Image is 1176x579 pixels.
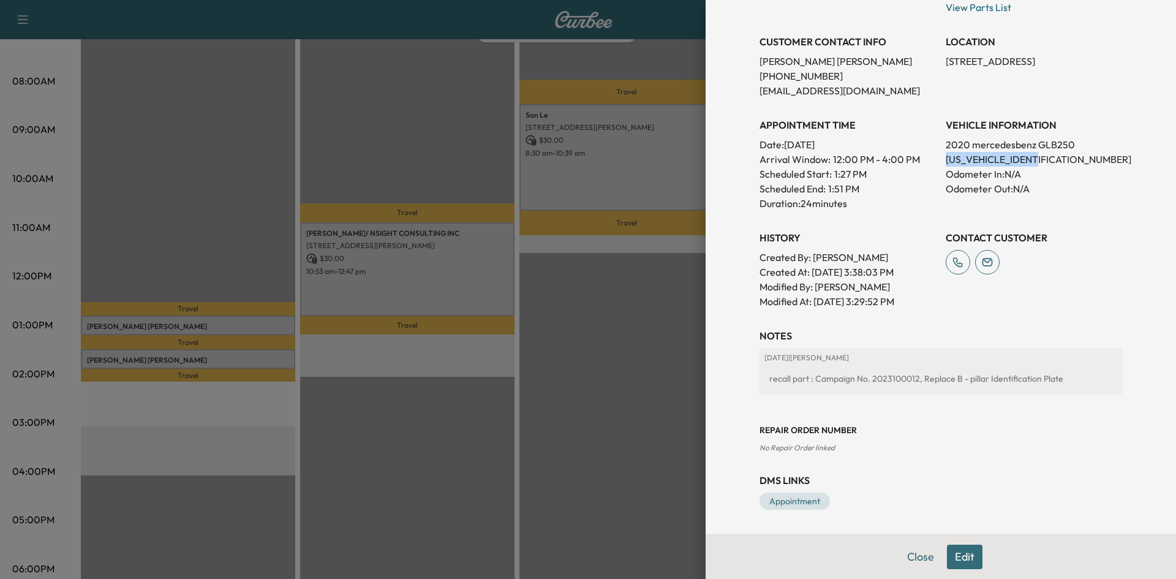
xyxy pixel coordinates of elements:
button: Close [899,545,942,569]
p: [EMAIL_ADDRESS][DOMAIN_NAME] [759,83,936,98]
p: Odometer In: N/A [946,167,1122,181]
p: Scheduled Start: [759,167,832,181]
button: Edit [947,545,982,569]
h3: History [759,230,936,245]
p: [PHONE_NUMBER] [759,69,936,83]
p: Duration: 24 minutes [759,196,936,211]
p: Date: [DATE] [759,137,936,152]
h3: CUSTOMER CONTACT INFO [759,34,936,49]
div: recall part : Campaign No. 2023100012, Replace B - pillar Identification Plate [764,368,1117,390]
p: Created At : [DATE] 3:38:03 PM [759,265,936,279]
p: Arrival Window: [759,152,936,167]
h3: NOTES [759,328,1122,343]
p: [DATE] | [PERSON_NAME] [764,353,1117,363]
a: Appointment [759,493,830,510]
p: 2020 mercedesbenz GLB250 [946,137,1122,152]
p: Modified By : [PERSON_NAME] [759,279,936,294]
p: 1:51 PM [828,181,859,196]
h3: DMS Links [759,473,1122,488]
p: Scheduled End: [759,181,826,196]
span: No Repair Order linked [759,443,835,452]
h3: Repair Order number [759,424,1122,436]
p: Odometer Out: N/A [946,181,1122,196]
p: Modified At : [DATE] 3:29:52 PM [759,294,936,309]
h3: LOCATION [946,34,1122,49]
p: [STREET_ADDRESS] [946,54,1122,69]
h3: APPOINTMENT TIME [759,118,936,132]
h3: VEHICLE INFORMATION [946,118,1122,132]
p: Created By : [PERSON_NAME] [759,250,936,265]
p: [US_VEHICLE_IDENTIFICATION_NUMBER] [946,152,1122,167]
p: 1:27 PM [834,167,867,181]
span: 12:00 PM - 4:00 PM [833,152,920,167]
p: [PERSON_NAME] [PERSON_NAME] [759,54,936,69]
h3: CONTACT CUSTOMER [946,230,1122,245]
